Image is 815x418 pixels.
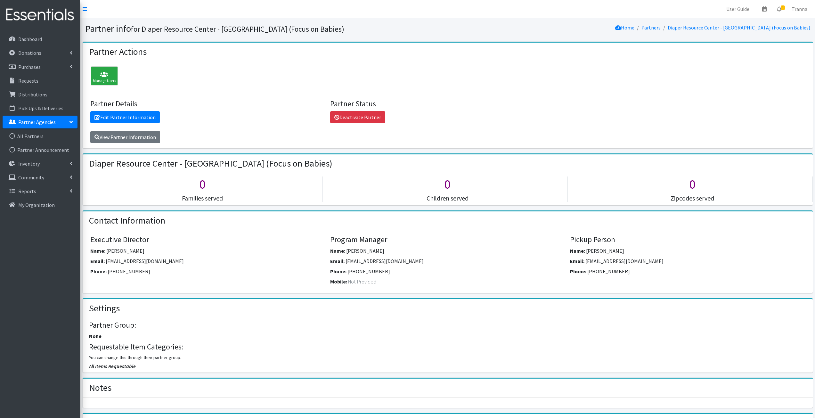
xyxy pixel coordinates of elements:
[18,91,47,98] p: Distributions
[348,278,376,285] span: Not-Provided
[90,257,105,265] label: Email:
[573,194,812,202] h5: Zipcodes served
[330,267,346,275] label: Phone:
[328,194,567,202] h5: Children served
[3,102,77,115] a: Pick Ups & Deliveries
[89,363,136,369] span: All Items Requestable
[3,74,77,87] a: Requests
[586,248,624,254] span: [PERSON_NAME]
[18,188,36,194] p: Reports
[89,215,165,226] h2: Contact Information
[328,176,567,192] h1: 0
[3,185,77,198] a: Reports
[3,116,77,128] a: Partner Agencies
[330,99,565,109] h4: Partner Status
[18,174,44,181] p: Community
[330,235,565,244] h4: Program Manager
[3,4,77,26] img: HumanEssentials
[90,131,160,143] a: View Partner Information
[83,194,322,202] h5: Families served
[772,3,786,15] a: 3
[3,61,77,73] a: Purchases
[346,248,384,254] span: [PERSON_NAME]
[573,176,812,192] h1: 0
[615,24,634,31] a: Home
[18,64,41,70] p: Purchases
[781,5,785,10] span: 3
[91,66,118,86] div: Manage Users
[330,278,347,285] label: Mobile:
[89,342,806,352] h4: Requestable Item Categories:
[3,199,77,211] a: My Organization
[89,158,332,169] h2: Diaper Resource Center - [GEOGRAPHIC_DATA] (Focus on Babies)
[18,50,41,56] p: Donations
[587,268,630,275] span: [PHONE_NUMBER]
[18,119,56,125] p: Partner Agencies
[3,46,77,59] a: Donations
[18,78,38,84] p: Requests
[3,88,77,101] a: Distributions
[89,354,806,361] p: You can change this through their partner group.
[89,332,102,340] label: None
[3,157,77,170] a: Inventory
[3,143,77,156] a: Partner Announcement
[570,257,584,265] label: Email:
[89,46,147,57] h2: Partner Actions
[330,247,345,255] label: Name:
[3,171,77,184] a: Community
[18,202,55,208] p: My Organization
[585,258,664,264] span: [EMAIL_ADDRESS][DOMAIN_NAME]
[3,130,77,143] a: All Partners
[89,303,120,314] h2: Settings
[108,268,150,275] span: [PHONE_NUMBER]
[106,258,184,264] span: [EMAIL_ADDRESS][DOMAIN_NAME]
[330,111,385,123] a: Deactivate Partner
[90,111,160,123] a: Edit Partner Information
[90,235,325,244] h4: Executive Director
[570,247,585,255] label: Name:
[668,24,810,31] a: Diaper Resource Center - [GEOGRAPHIC_DATA] (Focus on Babies)
[18,105,63,111] p: Pick Ups & Deliveries
[3,33,77,45] a: Dashboard
[18,160,40,167] p: Inventory
[347,268,390,275] span: [PHONE_NUMBER]
[85,23,445,34] h1: Partner info
[89,321,806,330] h4: Partner Group:
[88,74,118,80] a: Manage Users
[83,176,322,192] h1: 0
[641,24,661,31] a: Partners
[721,3,754,15] a: User Guide
[89,382,111,393] h2: Notes
[90,99,325,109] h4: Partner Details
[570,235,805,244] h4: Pickup Person
[90,267,107,275] label: Phone:
[346,258,424,264] span: [EMAIL_ADDRESS][DOMAIN_NAME]
[106,248,144,254] span: [PERSON_NAME]
[786,3,812,15] a: Tranna
[330,257,345,265] label: Email:
[18,36,42,42] p: Dashboard
[131,24,344,34] small: for Diaper Resource Center - [GEOGRAPHIC_DATA] (Focus on Babies)
[570,267,586,275] label: Phone:
[90,247,105,255] label: Name:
